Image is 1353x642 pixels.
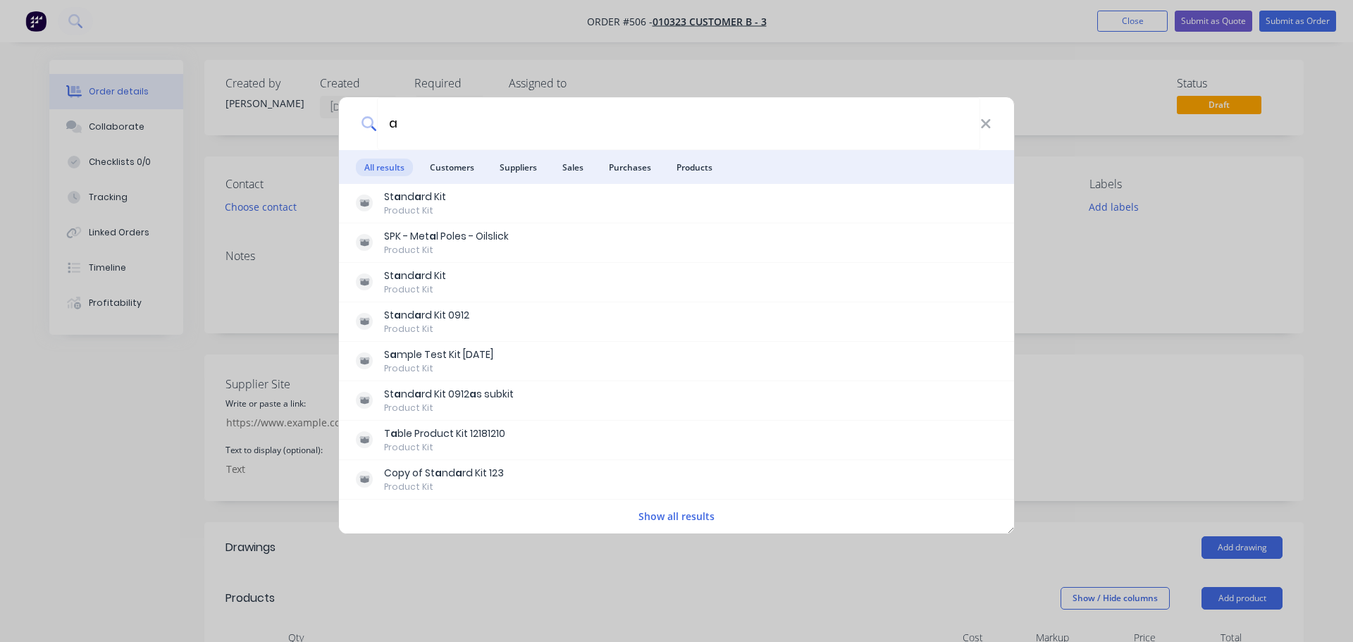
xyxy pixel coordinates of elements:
[554,159,592,176] span: Sales
[435,466,442,480] b: a
[384,204,446,217] div: Product Kit
[600,159,660,176] span: Purchases
[384,387,514,402] div: St nd rd Kit 0912 s subkit
[384,466,504,481] div: Copy of St nd rd Kit 123
[394,268,401,283] b: a
[469,387,476,401] b: a
[394,190,401,204] b: a
[384,283,446,296] div: Product Kit
[414,308,421,322] b: a
[634,508,719,524] button: Show all results
[384,347,493,362] div: S mple Test Kit [DATE]
[384,268,446,283] div: St nd rd Kit
[356,159,413,176] span: All results
[390,426,397,440] b: a
[421,159,483,176] span: Customers
[384,229,509,244] div: SPK - Met l Poles - Oilslick
[384,323,469,335] div: Product Kit
[384,402,514,414] div: Product Kit
[414,268,421,283] b: a
[394,387,401,401] b: a
[384,308,469,323] div: St nd rd Kit 0912
[394,308,401,322] b: a
[384,362,493,375] div: Product Kit
[384,244,509,257] div: Product Kit
[455,466,462,480] b: a
[384,481,504,493] div: Product Kit
[377,97,980,150] input: Start typing a customer or supplier name to create a new order...
[384,426,505,441] div: T ble Product Kit 12181210
[384,441,505,454] div: Product Kit
[390,347,397,362] b: a
[414,387,421,401] b: a
[429,229,436,243] b: a
[384,190,446,204] div: St nd rd Kit
[668,159,721,176] span: Products
[491,159,545,176] span: Suppliers
[414,190,421,204] b: a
